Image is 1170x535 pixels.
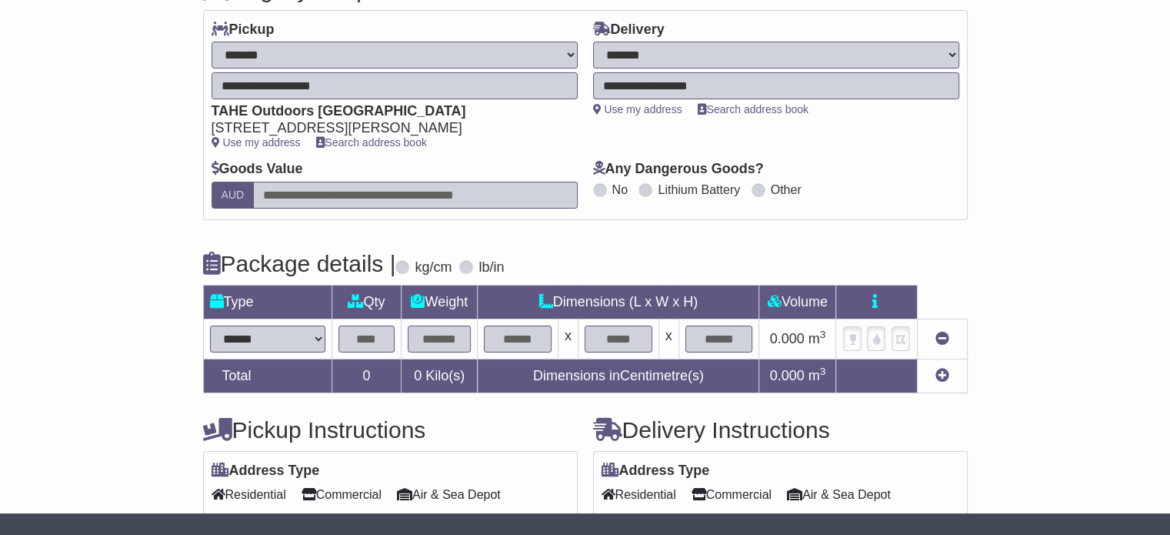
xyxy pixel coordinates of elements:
[397,483,501,507] span: Air & Sea Depot
[787,483,891,507] span: Air & Sea Depot
[478,359,759,393] td: Dimensions in Centimetre(s)
[808,331,826,346] span: m
[316,136,427,149] a: Search address book
[820,366,826,377] sup: 3
[402,359,478,393] td: Kilo(s)
[212,22,275,38] label: Pickup
[658,319,678,359] td: x
[820,329,826,340] sup: 3
[692,483,772,507] span: Commercial
[612,182,628,197] label: No
[593,22,665,38] label: Delivery
[212,483,286,507] span: Residential
[212,161,303,178] label: Goods Value
[332,359,402,393] td: 0
[203,359,332,393] td: Total
[203,285,332,319] td: Type
[212,120,562,137] div: [STREET_ADDRESS][PERSON_NAME]
[770,368,805,383] span: 0.000
[414,368,422,383] span: 0
[332,285,402,319] td: Qty
[203,417,578,443] h4: Pickup Instructions
[478,259,504,276] label: lb/in
[212,103,562,120] div: TAHE Outdoors [GEOGRAPHIC_DATA]
[935,331,949,346] a: Remove this item
[212,463,320,480] label: Address Type
[759,285,836,319] td: Volume
[771,182,802,197] label: Other
[935,368,949,383] a: Add new item
[558,319,578,359] td: x
[658,182,740,197] label: Lithium Battery
[602,463,710,480] label: Address Type
[602,483,676,507] span: Residential
[203,251,396,276] h4: Package details |
[698,103,808,115] a: Search address book
[212,182,255,209] label: AUD
[302,483,382,507] span: Commercial
[808,368,826,383] span: m
[212,136,301,149] a: Use my address
[593,417,968,443] h4: Delivery Instructions
[593,161,764,178] label: Any Dangerous Goods?
[478,285,759,319] td: Dimensions (L x W x H)
[770,331,805,346] span: 0.000
[415,259,452,276] label: kg/cm
[593,103,682,115] a: Use my address
[402,285,478,319] td: Weight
